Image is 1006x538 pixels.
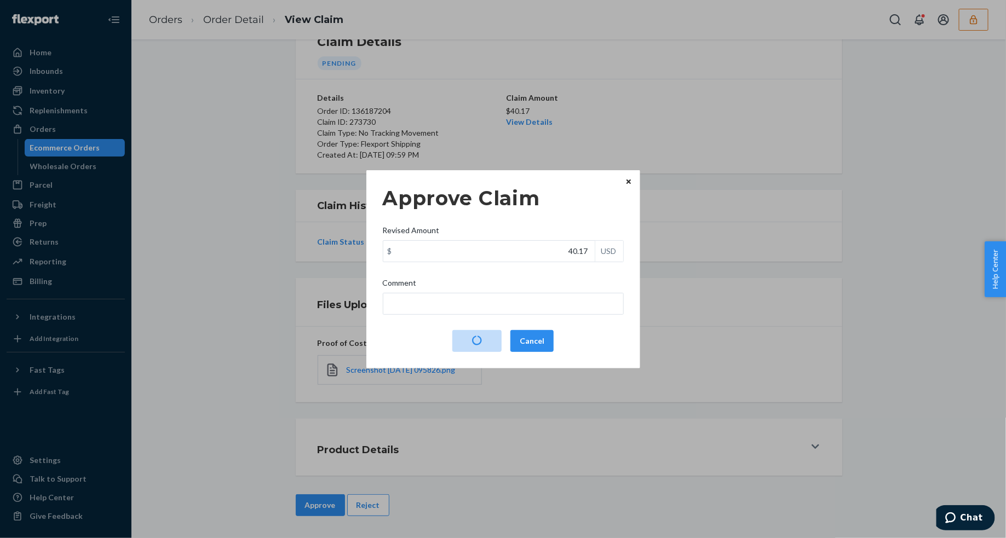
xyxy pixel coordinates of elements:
[383,277,417,293] span: Comment
[383,293,624,315] input: Comment
[383,241,396,262] div: $
[383,225,440,240] span: Revised Amount
[595,241,623,262] div: USD
[383,187,624,210] h3: Approve Claim
[623,176,634,188] button: Close
[383,241,595,262] input: Revised Amount$USD
[452,330,502,352] button: Approve
[510,330,554,352] button: Cancel
[24,8,47,18] span: Chat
